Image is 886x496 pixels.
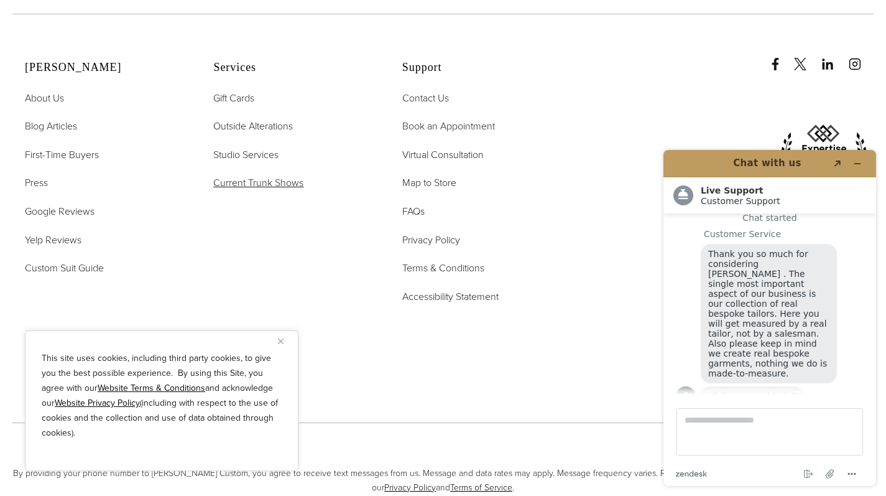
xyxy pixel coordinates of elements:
a: Map to Store [402,175,456,191]
nav: Support Footer Nav [402,90,560,305]
a: Privacy Policy [384,481,436,494]
span: Outside Alterations [213,119,293,133]
a: Contact Us [402,90,449,106]
span: FAQs [402,204,425,218]
span: Blog Articles [25,119,77,133]
button: Close [278,334,293,349]
p: This site uses cookies, including third party cookies, to give you the best possible experience. ... [42,351,282,441]
h2: Services [213,61,371,75]
a: Virtual Consultation [402,147,484,163]
span: Current Trunk Shows [213,175,303,190]
a: FAQs [402,204,425,220]
a: Google Reviews [25,204,95,220]
span: Custom Suit Guide [25,261,104,275]
a: x/twitter [794,45,819,70]
a: Accessibility Statement [402,289,499,305]
a: Outside Alterations [213,118,293,134]
a: About Us [25,90,64,106]
span: Terms & Conditions [402,261,484,275]
a: Website Privacy Policy [55,396,140,409]
a: Terms of Service [450,481,512,494]
span: Map to Store [402,175,456,190]
h2: Support [402,61,560,75]
a: Custom Suit Guide [25,260,104,276]
span: Privacy Policy [402,233,460,247]
a: Press [25,175,48,191]
a: Gift Cards [213,90,254,106]
a: Current Trunk Shows [213,175,303,191]
nav: Services Footer Nav [213,90,371,191]
a: linkedin [821,45,846,70]
h2: [PERSON_NAME] [25,61,182,75]
a: Yelp Reviews [25,232,81,248]
span: Studio Services [213,147,279,162]
img: expertise, best tailors in new york city 2020 [774,120,874,200]
span: Accessibility Statement [402,289,499,304]
nav: Alan David Footer Nav [25,90,182,276]
a: instagram [849,45,874,70]
span: Yelp Reviews [25,233,81,247]
a: Facebook [769,45,791,70]
a: Website Terms & Conditions [98,381,205,395]
a: First-Time Buyers [25,147,99,163]
a: Terms & Conditions [402,260,484,276]
span: Contact Us [402,91,449,105]
iframe: Find more information here [653,140,886,496]
a: Blog Articles [25,118,77,134]
span: First-Time Buyers [25,147,99,162]
span: Virtual Consultation [402,147,484,162]
img: Close [278,339,284,344]
span: Press [25,175,48,190]
span: Google Reviews [25,204,95,218]
span: Gift Cards [213,91,254,105]
a: Book an Appointment [402,118,495,134]
span: About Us [25,91,64,105]
a: Privacy Policy [402,232,460,248]
span: Chat [29,9,55,20]
span: By providing your phone number to [PERSON_NAME] Custom, you agree to receive text messages from u... [12,467,874,495]
span: Book an Appointment [402,119,495,133]
a: Studio Services [213,147,279,163]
